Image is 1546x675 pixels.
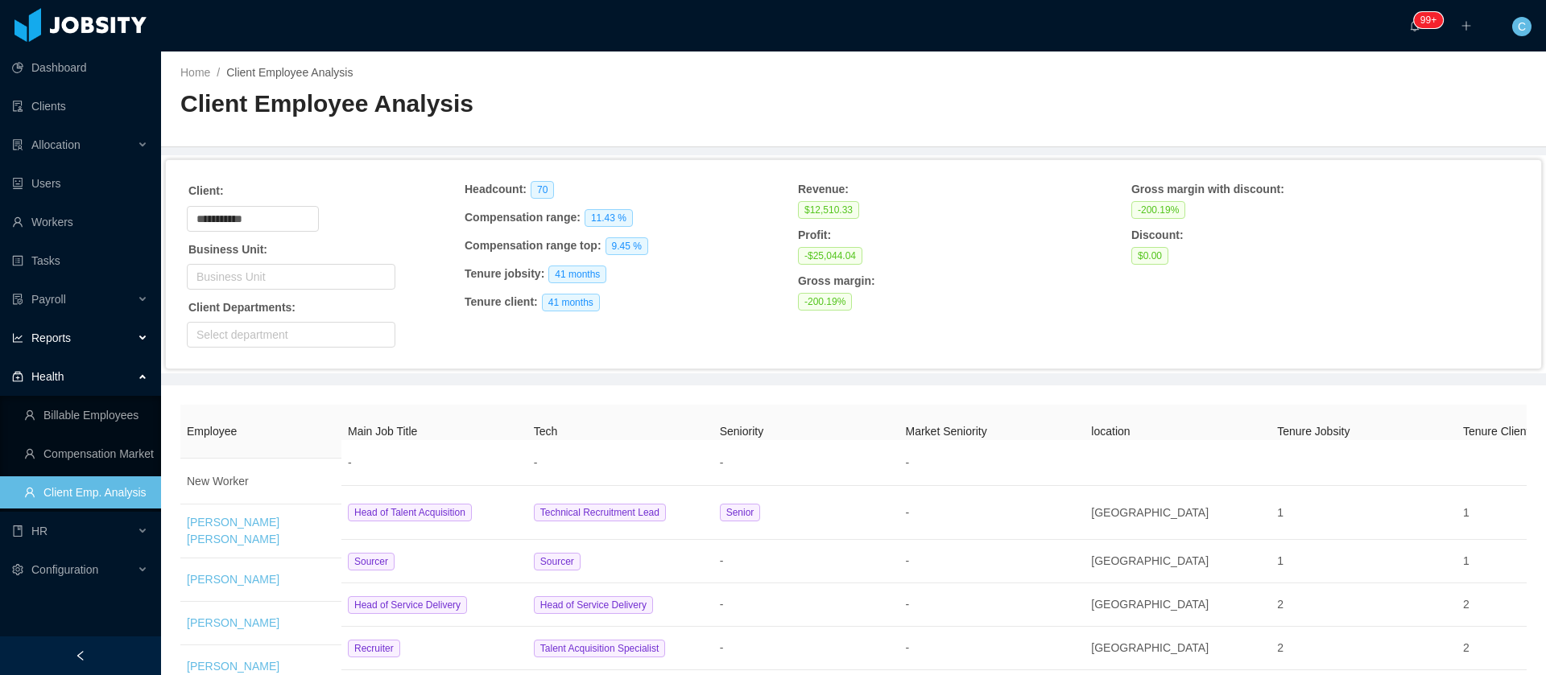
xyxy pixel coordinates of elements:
span: [GEOGRAPHIC_DATA] [1091,641,1209,654]
span: 1 [1463,506,1470,519]
span: Reports [31,331,71,344]
a: Home [180,66,210,79]
strong: Gross margin : [798,274,875,287]
h2: Client Employee Analysis [180,88,854,121]
span: - [905,641,909,654]
span: Main Job Title [348,425,417,438]
span: HR [31,525,48,537]
span: -$25,044.04 [798,247,862,265]
a: [PERSON_NAME] [187,660,279,673]
span: - [534,456,538,469]
span: 41 months [542,294,600,311]
span: - [720,641,724,654]
i: icon: medicine-box [12,371,23,382]
span: Sourcer [534,553,581,570]
strong: Profit : [798,228,831,241]
span: Sourcer [348,553,395,570]
strong: Headcount : [465,183,527,196]
a: icon: profileTasks [12,245,148,277]
i: icon: plus [1461,20,1472,31]
a: icon: userClient Emp. Analysis [24,476,148,508]
span: location [1091,425,1130,438]
i: icon: line-chart [12,332,23,344]
strong: Tenure jobsity : [465,267,544,280]
sup: 213 [1414,12,1443,28]
span: Head of Talent Acquisition [348,504,472,521]
i: icon: bell [1409,20,1420,31]
strong: Gross margin with discount : [1131,183,1284,196]
a: icon: robotUsers [12,167,148,200]
span: Payroll [31,293,66,306]
i: icon: book [12,525,23,537]
span: Recruiter [348,640,400,657]
i: icon: solution [12,139,23,150]
span: Head of Service Delivery [534,596,653,614]
span: - [720,456,724,469]
a: icon: userBillable Employees [24,399,148,431]
span: Configuration [31,563,98,576]
span: $0.00 [1131,247,1168,265]
span: Tenure Client [1463,425,1530,438]
span: 2 [1277,641,1284,654]
span: [GEOGRAPHIC_DATA] [1091,554,1209,567]
a: icon: auditClients [12,90,148,122]
span: Seniority [720,425,763,438]
span: 1 [1277,506,1284,519]
strong: Revenue : [798,183,849,196]
span: -200.19 % [1131,201,1185,219]
span: - [720,598,724,611]
span: - [720,554,724,567]
span: -200.19 % [798,293,852,311]
span: 70 [531,181,554,199]
span: 2 [1463,641,1470,654]
span: Senior [720,504,761,521]
a: icon: pie-chartDashboard [12,51,148,84]
span: 2 [1277,598,1284,611]
a: [PERSON_NAME] [187,616,279,629]
strong: Client Departments: [188,301,296,314]
span: Allocation [31,138,81,151]
div: Select department [196,327,378,343]
span: Talent Acquisition Specialist [534,640,665,657]
span: C [1518,17,1526,36]
strong: Compensation range : [465,211,581,224]
span: 41 months [548,265,606,283]
span: [GEOGRAPHIC_DATA] [1091,506,1209,519]
span: 9.45 % [606,237,648,255]
a: icon: userWorkers [12,206,148,238]
div: Business Unit [196,269,378,285]
span: 2 [1463,598,1470,611]
span: New Worker [187,475,249,488]
span: 11.43 % [585,209,633,227]
span: - [905,456,909,469]
a: [PERSON_NAME] [187,573,279,586]
i: icon: setting [12,564,23,575]
strong: Discount : [1131,228,1184,241]
span: - [905,598,909,611]
span: [GEOGRAPHIC_DATA] [1091,598,1209,611]
span: Market Seniority [905,425,986,438]
span: - [348,456,352,469]
span: / [217,66,220,79]
span: Tenure Jobsity [1277,425,1350,438]
strong: Business Unit: [188,243,267,256]
span: 1 [1463,554,1470,567]
a: [PERSON_NAME] [PERSON_NAME] [187,516,279,545]
span: - [905,554,909,567]
span: Technical Recruitment Lead [534,504,666,521]
span: Employee [187,425,237,438]
span: - [905,506,909,519]
span: Head of Service Delivery [348,596,467,614]
span: Health [31,370,64,383]
span: Tech [534,425,558,438]
span: 1 [1277,554,1284,567]
span: $12,510.33 [798,201,859,219]
a: icon: userCompensation Market [24,438,148,470]
strong: Compensation range top : [465,239,601,252]
strong: Tenure client : [465,295,538,308]
a: Client Employee Analysis [226,66,353,79]
i: icon: file-protect [12,294,23,305]
strong: Client: [188,184,224,197]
